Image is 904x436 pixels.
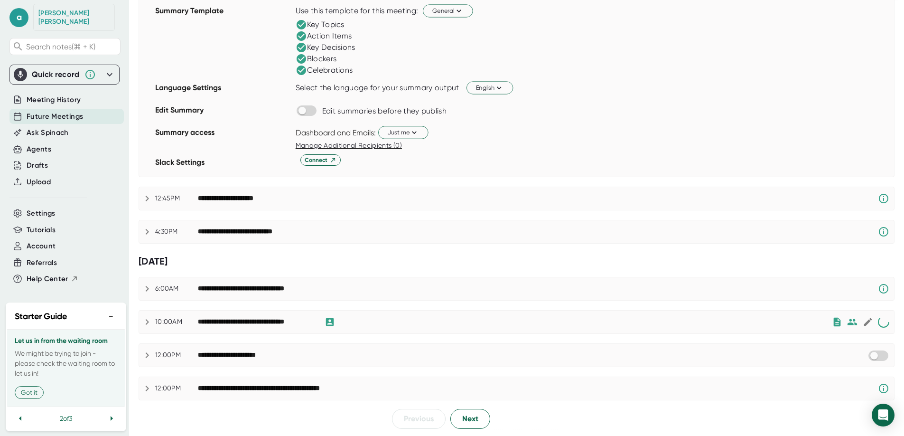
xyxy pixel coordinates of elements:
[26,42,95,51] span: Search notes (⌘ + K)
[872,404,895,427] div: Open Intercom Messenger
[432,6,464,15] span: General
[27,111,83,122] button: Future Meetings
[27,160,48,171] button: Drafts
[450,409,490,429] button: Next
[296,53,336,65] div: Blockers
[462,413,478,425] span: Next
[296,128,376,137] div: Dashboard and Emails:
[14,65,115,84] div: Quick record
[60,415,72,422] span: 2 of 3
[15,349,117,379] p: We might be trying to join - please check the waiting room to let us in!
[155,102,291,124] div: Edit Summary
[322,106,447,116] div: Edit summaries before they publish
[404,413,434,425] span: Previous
[878,193,889,204] svg: Spinach requires a video conference link.
[27,208,56,219] button: Settings
[27,177,51,188] button: Upload
[105,310,117,323] button: −
[139,256,895,267] div: [DATE]
[15,310,67,323] h2: Starter Guide
[300,154,341,166] button: Connect
[155,227,198,236] div: 4:30PM
[296,30,352,42] div: Action Items
[27,95,81,105] button: Meeting History
[155,351,198,360] div: 12:00PM
[296,42,355,53] div: Key Decisions
[878,226,889,237] svg: Spinach requires a video conference link.
[296,83,459,93] div: Select the language for your summary output
[155,194,198,203] div: 12:45PM
[378,126,429,139] button: Just me
[15,386,44,399] button: Got it
[296,19,345,30] div: Key Topics
[27,274,78,284] button: Help Center
[388,128,419,137] span: Just me
[155,3,291,80] div: Summary Template
[466,81,513,94] button: English
[878,383,889,394] svg: Spinach requires a video conference link.
[27,225,56,236] button: Tutorials
[27,257,57,268] button: Referrals
[305,156,336,164] span: Connect
[296,142,402,149] span: Manage Additional Recipients (0)
[15,337,117,345] h3: Let us in from the waiting room
[32,70,80,79] div: Quick record
[27,241,56,252] button: Account
[476,83,503,92] span: English
[27,144,51,155] button: Agents
[27,127,69,138] button: Ask Spinach
[155,284,198,293] div: 6:00AM
[9,8,28,27] span: a
[296,141,402,151] button: Manage Additional Recipients (0)
[296,6,419,16] div: Use this template for this meeting:
[155,154,291,177] div: Slack Settings
[423,4,473,17] button: General
[296,65,353,76] div: Celebrations
[27,274,68,284] span: Help Center
[38,9,110,26] div: Ariel Glassman
[155,80,291,102] div: Language Settings
[878,283,889,294] svg: Spinach requires a video conference link.
[155,384,198,393] div: 12:00PM
[155,124,291,154] div: Summary access
[155,318,198,326] div: 10:00AM
[392,409,446,429] button: Previous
